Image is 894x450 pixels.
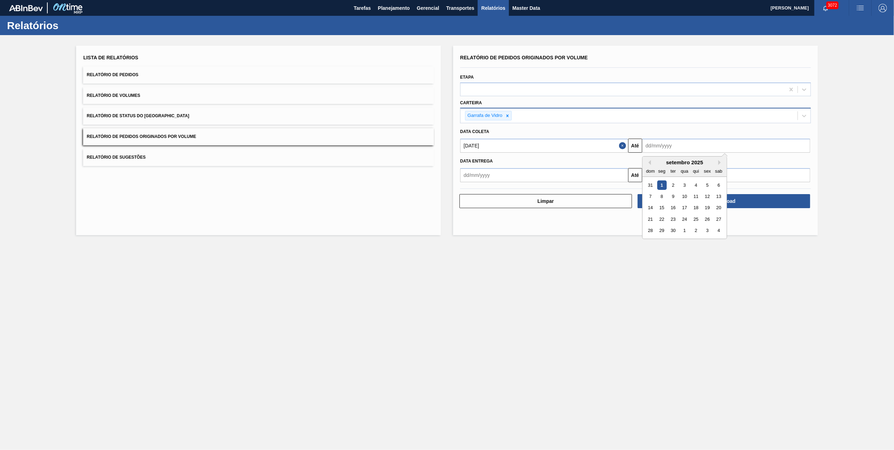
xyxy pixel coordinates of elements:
div: Choose domingo, 31 de agosto de 2025 [646,180,655,190]
span: 3072 [826,1,839,9]
div: Choose sexta-feira, 19 de setembro de 2025 [703,203,712,213]
button: Download [638,194,810,208]
div: Choose domingo, 7 de setembro de 2025 [646,192,655,201]
div: sab [714,166,724,176]
div: Choose quinta-feira, 11 de setembro de 2025 [691,192,701,201]
div: Choose domingo, 28 de setembro de 2025 [646,226,655,236]
div: Choose sexta-feira, 5 de setembro de 2025 [703,180,712,190]
div: Choose sábado, 27 de setembro de 2025 [714,214,724,224]
div: Choose quinta-feira, 25 de setembro de 2025 [691,214,701,224]
div: Choose segunda-feira, 22 de setembro de 2025 [657,214,666,224]
button: Relatório de Sugestões [83,149,434,166]
div: Choose terça-feira, 16 de setembro de 2025 [668,203,678,213]
button: Até [628,168,642,182]
button: Previous Month [646,160,651,165]
div: setembro 2025 [643,159,727,165]
button: Close [619,139,628,153]
div: qua [680,166,689,176]
input: dd/mm/yyyy [460,139,628,153]
div: Choose segunda-feira, 1 de setembro de 2025 [657,180,666,190]
span: Data entrega [460,159,493,164]
div: Choose domingo, 14 de setembro de 2025 [646,203,655,213]
div: Choose quinta-feira, 2 de outubro de 2025 [691,226,701,236]
span: Master Data [512,4,540,12]
div: Choose sábado, 4 de outubro de 2025 [714,226,724,236]
span: Relatório de Sugestões [87,155,146,160]
div: Choose segunda-feira, 8 de setembro de 2025 [657,192,666,201]
span: Relatório de Pedidos [87,72,138,77]
div: Choose quinta-feira, 4 de setembro de 2025 [691,180,701,190]
button: Relatório de Pedidos [83,66,434,84]
div: sex [703,166,712,176]
span: Relatório de Pedidos Originados por Volume [460,55,588,60]
div: Garrafa de Vidro [465,111,504,120]
span: Transportes [446,4,474,12]
div: Choose segunda-feira, 15 de setembro de 2025 [657,203,666,213]
span: Planejamento [378,4,410,12]
img: Logout [879,4,887,12]
div: Choose sábado, 20 de setembro de 2025 [714,203,724,213]
div: qui [691,166,701,176]
span: Relatórios [481,4,505,12]
span: Lista de Relatórios [83,55,138,60]
button: Notificações [814,3,837,13]
div: Choose quarta-feira, 17 de setembro de 2025 [680,203,689,213]
div: seg [657,166,666,176]
div: ter [668,166,678,176]
span: Relatório de Pedidos Originados por Volume [87,134,196,139]
button: Relatório de Volumes [83,87,434,104]
div: Choose sábado, 6 de setembro de 2025 [714,180,724,190]
div: Choose quarta-feira, 24 de setembro de 2025 [680,214,689,224]
input: dd/mm/yyyy [642,139,810,153]
label: Etapa [460,75,474,80]
div: Choose quinta-feira, 18 de setembro de 2025 [691,203,701,213]
div: Choose terça-feira, 30 de setembro de 2025 [668,226,678,236]
button: Limpar [459,194,632,208]
button: Next Month [718,160,723,165]
input: dd/mm/yyyy [460,168,628,182]
h1: Relatórios [7,21,132,29]
div: dom [646,166,655,176]
div: Choose segunda-feira, 29 de setembro de 2025 [657,226,666,236]
div: Choose terça-feira, 23 de setembro de 2025 [668,214,678,224]
span: Relatório de Volumes [87,93,140,98]
div: Choose sexta-feira, 12 de setembro de 2025 [703,192,712,201]
div: Choose quarta-feira, 10 de setembro de 2025 [680,192,689,201]
span: Relatório de Status do [GEOGRAPHIC_DATA] [87,113,189,118]
div: Choose terça-feira, 9 de setembro de 2025 [668,192,678,201]
div: Choose quarta-feira, 1 de outubro de 2025 [680,226,689,236]
button: Relatório de Status do [GEOGRAPHIC_DATA] [83,107,434,125]
span: Gerencial [417,4,439,12]
div: Choose quarta-feira, 3 de setembro de 2025 [680,180,689,190]
div: Choose terça-feira, 2 de setembro de 2025 [668,180,678,190]
div: Choose domingo, 21 de setembro de 2025 [646,214,655,224]
span: Tarefas [354,4,371,12]
img: userActions [856,4,865,12]
div: Choose sexta-feira, 26 de setembro de 2025 [703,214,712,224]
button: Relatório de Pedidos Originados por Volume [83,128,434,145]
button: Até [628,139,642,153]
div: Choose sábado, 13 de setembro de 2025 [714,192,724,201]
span: Data coleta [460,129,489,134]
div: month 2025-09 [645,179,724,236]
img: TNhmsLtSVTkK8tSr43FrP2fwEKptu5GPRR3wAAAABJRU5ErkJggg== [9,5,43,11]
label: Carteira [460,100,482,105]
div: Choose sexta-feira, 3 de outubro de 2025 [703,226,712,236]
